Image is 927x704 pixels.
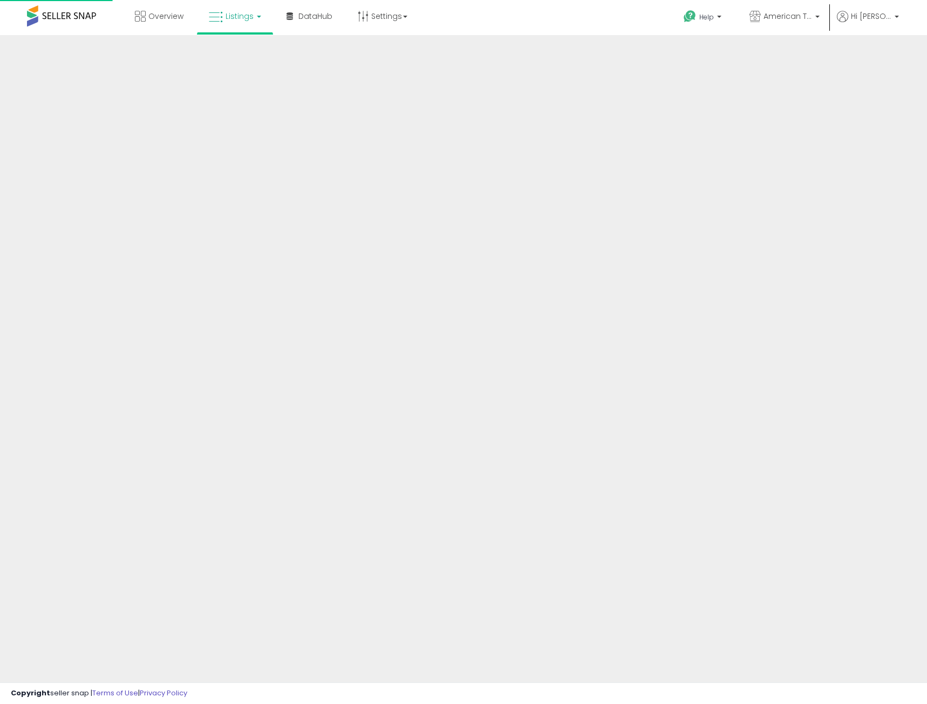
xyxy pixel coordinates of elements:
i: Get Help [683,10,697,23]
a: Hi [PERSON_NAME] [837,11,899,35]
span: Help [699,12,714,22]
span: Listings [226,11,254,22]
a: Help [675,2,732,35]
span: DataHub [298,11,332,22]
span: Hi [PERSON_NAME] [851,11,891,22]
span: Overview [148,11,183,22]
span: American Telecom Headquarters [764,11,812,22]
